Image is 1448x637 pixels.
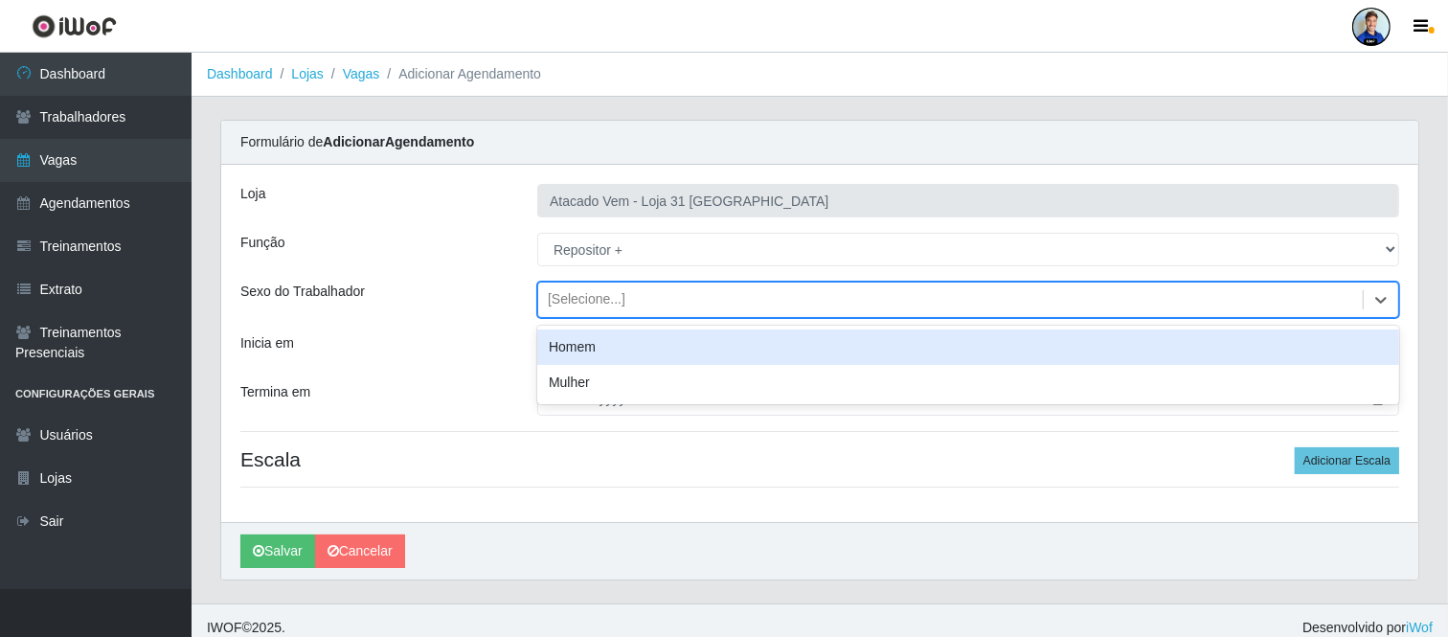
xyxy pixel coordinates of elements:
a: Vagas [343,66,380,81]
button: Adicionar Escala [1295,447,1399,474]
span: IWOF [207,620,242,635]
div: Formulário de [221,121,1418,165]
div: [Selecione...] [548,290,625,310]
button: Salvar [240,535,315,568]
a: Dashboard [207,66,273,81]
label: Sexo do Trabalhador [240,282,365,302]
a: Lojas [291,66,323,81]
div: Mulher [537,365,1399,400]
label: Termina em [240,382,310,402]
strong: Adicionar Agendamento [323,134,474,149]
label: Inicia em [240,333,294,353]
h4: Escala [240,447,1399,471]
li: Adicionar Agendamento [379,64,541,84]
div: Homem [537,330,1399,365]
label: Loja [240,184,265,204]
label: Função [240,233,285,253]
img: CoreUI Logo [32,14,117,38]
a: iWof [1406,620,1433,635]
nav: breadcrumb [192,53,1448,97]
a: Cancelar [315,535,405,568]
